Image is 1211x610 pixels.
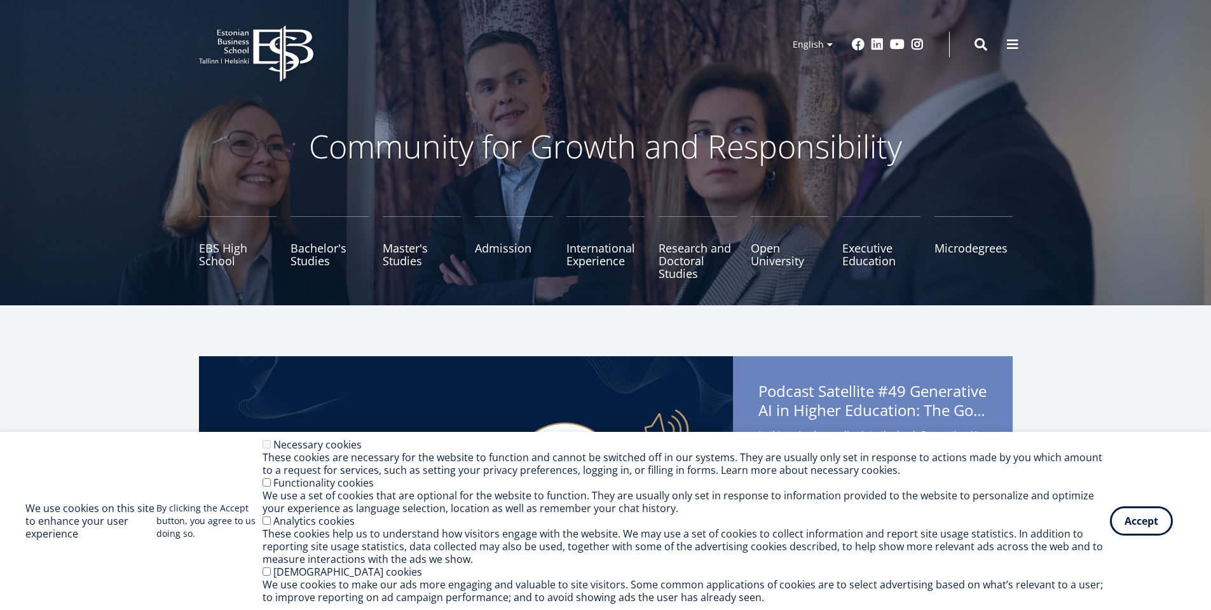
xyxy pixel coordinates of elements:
[871,38,884,51] a: Linkedin
[273,438,362,452] label: Necessary cookies
[758,426,987,506] span: In this episode, we dive into the book Generative AI in Higher Education: The Good, the Bad, and ...
[934,216,1013,280] a: Microdegrees
[383,216,461,280] a: Master's Studies
[273,514,355,528] label: Analytics cookies
[842,216,920,280] a: Executive Education
[566,216,645,280] a: International Experience
[263,527,1110,565] div: These cookies help us to understand how visitors engage with the website. We may use a set of coo...
[199,356,733,598] img: Satellite #49
[475,216,553,280] a: Admission
[751,216,829,280] a: Open University
[291,216,369,280] a: Bachelor's Studies
[659,216,737,280] a: Research and Doctoral Studies
[156,502,263,540] p: By clicking the Accept button, you agree to us doing so.
[1110,506,1173,536] button: Accept
[263,489,1110,515] div: We use a set of cookies that are optional for the website to function. They are usually only set ...
[273,565,422,579] label: [DEMOGRAPHIC_DATA] cookies
[758,382,987,424] span: Podcast Satellite #49 Generative
[890,38,905,51] a: Youtube
[25,502,156,540] h2: We use cookies on this site to enhance your user experience
[199,216,277,280] a: EBS High School
[273,476,374,490] label: Functionality cookies
[263,451,1110,476] div: These cookies are necessary for the website to function and cannot be switched off in our systems...
[758,401,987,420] span: AI in Higher Education: The Good, the Bad, and the Ugly
[269,127,943,165] p: Community for Growth and Responsibility
[911,38,924,51] a: Instagram
[263,578,1110,604] div: We use cookies to make our ads more engaging and valuable to site visitors. Some common applicati...
[852,38,865,51] a: Facebook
